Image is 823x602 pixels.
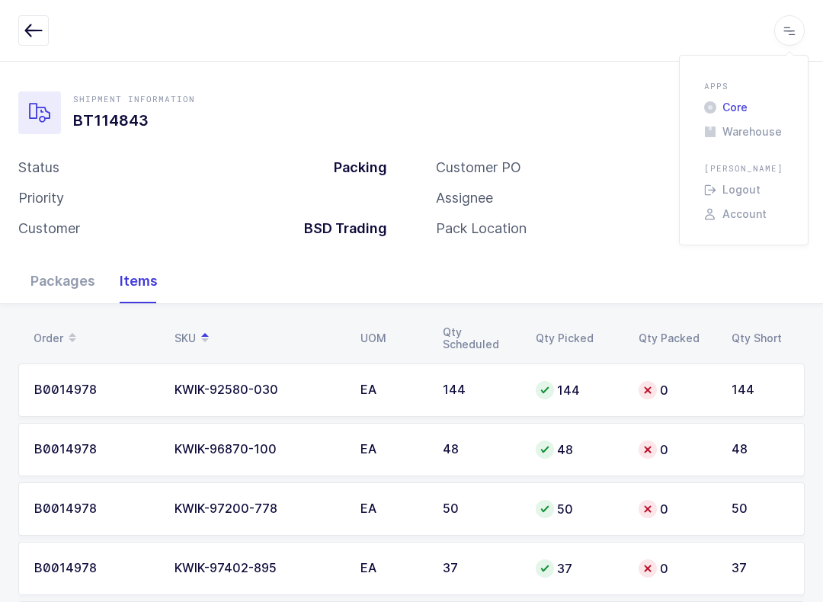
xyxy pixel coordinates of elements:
div: UOM [360,332,424,344]
div: B0014978 [34,383,156,397]
div: Assignee [436,189,493,207]
div: 37 [536,559,620,578]
div: 37 [443,562,517,575]
div: EA [360,502,424,516]
div: Status [18,159,59,177]
div: SKU [175,325,342,351]
div: EA [360,383,424,397]
div: Packages [18,259,107,303]
div: Items [107,259,170,303]
div: KWIK-97200-778 [175,502,342,516]
div: 48 [443,443,517,456]
li: Account [698,208,789,220]
div: Order [34,325,156,351]
div: Priority [18,189,64,207]
div: 144 [732,383,789,397]
div: B0014978 [34,502,156,516]
div: EA [360,562,424,575]
li: Core [698,101,789,114]
div: [PERSON_NAME] [698,162,789,181]
div: B0014978 [34,562,156,575]
div: 0 [639,559,713,578]
li: Logout [698,184,789,196]
div: BSD Trading [292,219,387,238]
div: Customer PO [436,159,521,177]
div: Shipment Information [73,93,195,105]
div: Apps [698,80,789,98]
div: 144 [536,381,620,399]
div: Qty Picked [536,332,620,344]
div: Qty Short [732,332,789,344]
div: 0 [639,381,713,399]
div: 0 [639,500,713,518]
div: 48 [732,443,789,456]
div: Qty Scheduled [443,326,517,351]
div: Customer [18,219,80,238]
div: 50 [732,502,789,516]
div: KWIK-97402-895 [175,562,342,575]
div: 48 [536,440,620,459]
div: 50 [443,502,517,516]
div: KWIK-96870-100 [175,443,342,456]
div: Pack Location [436,219,527,238]
div: 144 [443,383,517,397]
h1: BT114843 [73,108,195,133]
div: Qty Packed [639,332,713,344]
div: EA [360,443,424,456]
div: Packing [322,159,387,177]
div: KWIK-92580-030 [175,383,342,397]
div: B0014978 [34,443,156,456]
div: 50 [536,500,620,518]
div: 37 [732,562,789,575]
li: Warehouse [698,126,789,138]
div: 0 [639,440,713,459]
